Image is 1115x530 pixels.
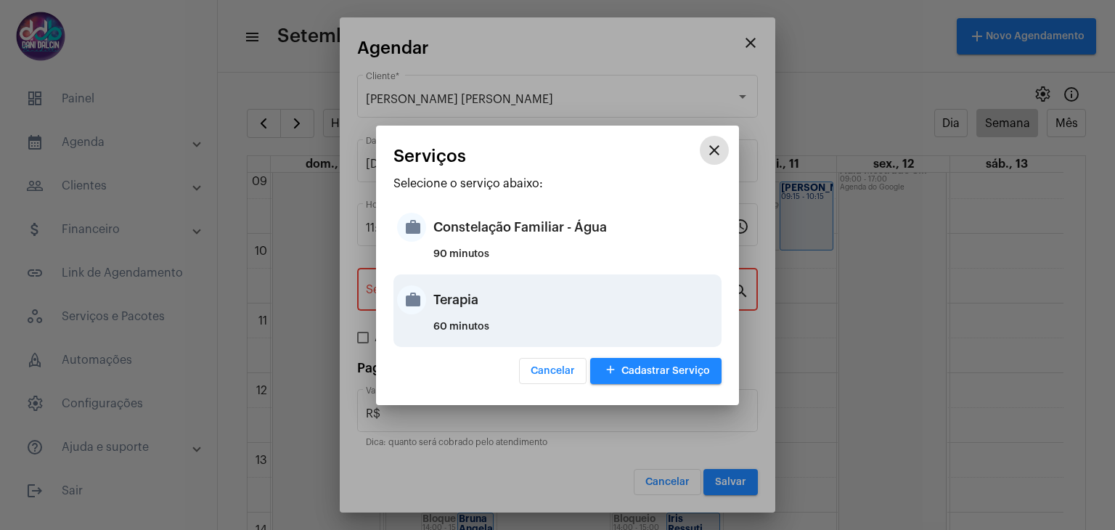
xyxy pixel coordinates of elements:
[393,147,466,166] span: Serviços
[433,322,718,343] div: 60 minutos
[433,249,718,271] div: 90 minutos
[397,213,426,242] mat-icon: work
[531,366,575,376] span: Cancelar
[393,177,722,190] p: Selecione o serviço abaixo:
[706,142,723,159] mat-icon: close
[433,278,718,322] div: Terapia
[590,358,722,384] button: Cadastrar Serviço
[602,361,619,380] mat-icon: add
[397,285,426,314] mat-icon: work
[519,358,587,384] button: Cancelar
[433,205,718,249] div: Constelação Familiar - Água
[602,366,710,376] span: Cadastrar Serviço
